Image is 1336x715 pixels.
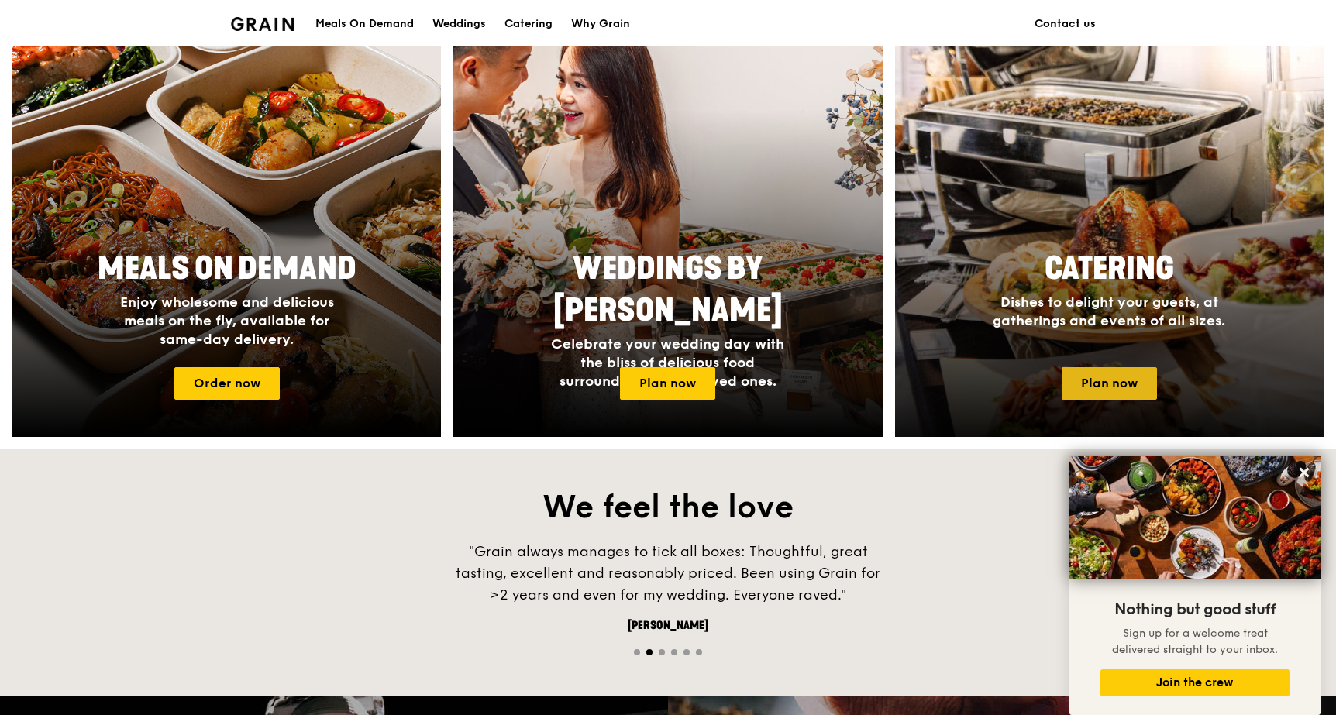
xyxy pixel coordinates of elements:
img: Grain [231,17,294,31]
img: DSC07876-Edit02-Large.jpeg [1069,456,1321,579]
span: Meals On Demand [98,250,356,287]
a: Weddings [423,1,495,47]
span: Enjoy wholesome and delicious meals on the fly, available for same-day delivery. [120,294,334,348]
a: Contact us [1025,1,1105,47]
span: Go to slide 4 [671,649,677,655]
span: Dishes to delight your guests, at gatherings and events of all sizes. [993,294,1225,329]
span: Go to slide 6 [696,649,702,655]
span: Sign up for a welcome treat delivered straight to your inbox. [1112,627,1278,656]
button: Close [1292,460,1317,485]
div: Meals On Demand [315,1,414,47]
div: [PERSON_NAME] [436,618,900,634]
div: "Grain always manages to tick all boxes: Thoughtful, great tasting, excellent and reasonably pric... [436,541,900,606]
a: Catering [495,1,562,47]
a: Meals On DemandEnjoy wholesome and delicious meals on the fly, available for same-day delivery.Or... [12,28,441,437]
span: Celebrate your wedding day with the bliss of delicious food surrounded by your loved ones. [551,335,784,390]
div: Catering [504,1,553,47]
a: CateringDishes to delight your guests, at gatherings and events of all sizes.Plan now [895,28,1324,437]
span: Catering [1045,250,1174,287]
div: Weddings [432,1,486,47]
div: Why Grain [571,1,630,47]
span: Nothing but good stuff [1114,600,1276,619]
a: Why Grain [562,1,639,47]
button: Join the crew [1100,669,1290,696]
span: Go to slide 5 [683,649,690,655]
a: Weddings by [PERSON_NAME]Celebrate your wedding day with the bliss of delicious food surrounded b... [453,28,882,437]
span: Go to slide 3 [659,649,665,655]
span: Go to slide 2 [646,649,653,655]
span: Go to slide 1 [634,649,640,655]
span: Weddings by [PERSON_NAME] [553,250,783,329]
a: Order now [174,367,280,400]
a: Plan now [1062,367,1157,400]
a: Plan now [620,367,715,400]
